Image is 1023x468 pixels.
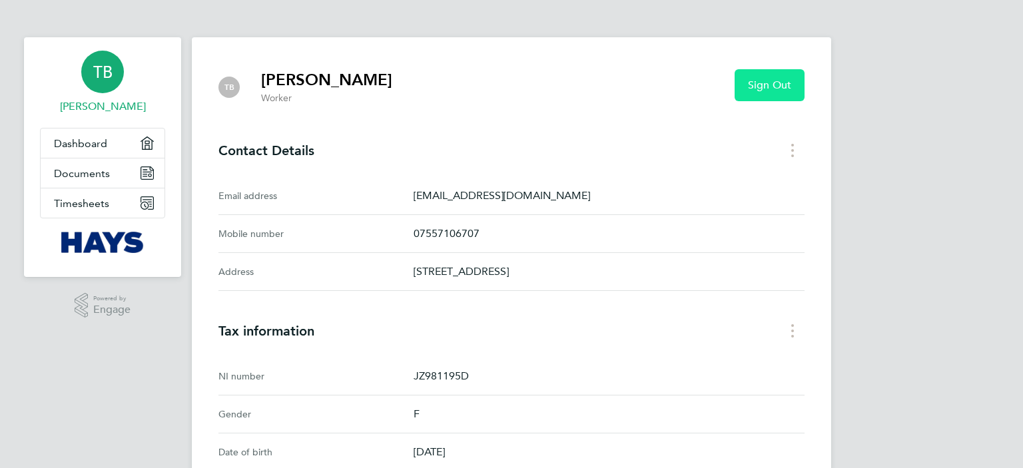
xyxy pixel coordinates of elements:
div: Email address [218,188,414,204]
div: Date of birth [218,444,414,460]
a: Dashboard [41,128,165,158]
span: Powered by [93,293,131,304]
div: NI number [218,368,414,384]
span: TB [224,83,234,92]
button: Contact Details menu [781,140,805,160]
h2: [PERSON_NAME] [261,69,392,91]
span: Tesni Buddug [40,99,165,115]
a: Timesheets [41,188,165,218]
span: Documents [54,167,110,180]
div: Address [218,264,414,280]
span: Sign Out [748,79,791,92]
p: 07557106707 [414,226,805,242]
img: hays-logo-retina.png [61,232,145,253]
nav: Main navigation [24,37,181,277]
p: Worker [261,92,392,105]
p: F [414,406,805,422]
p: [DATE] [414,444,805,460]
a: TB[PERSON_NAME] [40,51,165,115]
span: Timesheets [54,197,109,210]
p: [EMAIL_ADDRESS][DOMAIN_NAME] [414,188,805,204]
h3: Contact Details [218,142,805,158]
span: Engage [93,304,131,316]
a: Go to home page [40,232,165,253]
div: Gender [218,406,414,422]
div: Tesni Buddug [218,77,240,98]
p: JZ981195D [414,368,805,384]
button: Tax information menu [781,320,805,341]
p: [STREET_ADDRESS] [414,264,805,280]
a: Powered byEngage [75,293,131,318]
span: TB [93,63,113,81]
button: Sign Out [735,69,805,101]
div: Mobile number [218,226,414,242]
span: Dashboard [54,137,107,150]
a: Documents [41,158,165,188]
h3: Tax information [218,323,805,339]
